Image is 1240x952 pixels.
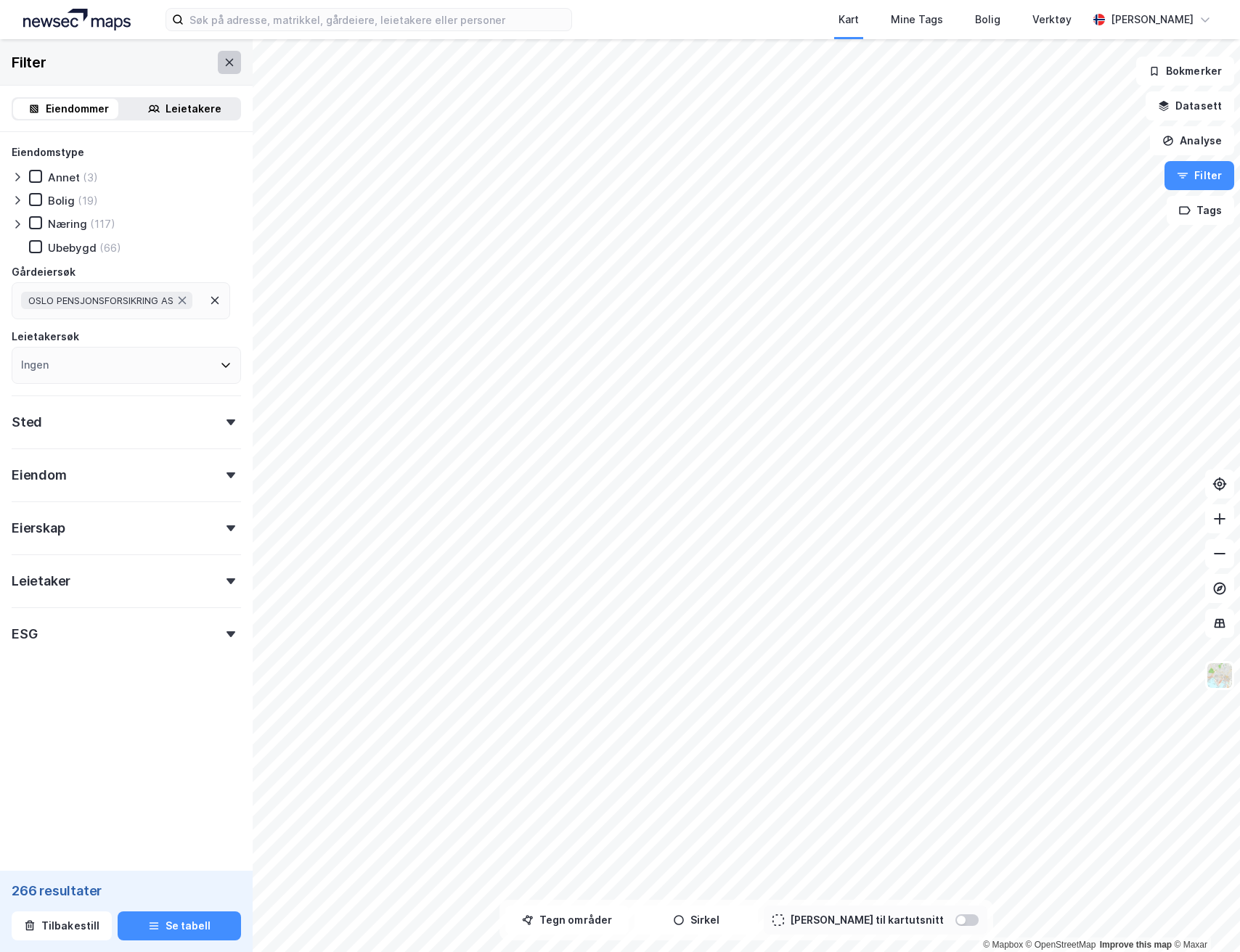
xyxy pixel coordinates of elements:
div: Leietakere [166,100,221,118]
button: Datasett [1146,91,1234,120]
button: Tags [1167,196,1234,225]
iframe: Chat Widget [1167,882,1240,952]
div: Næring [48,217,87,231]
input: Søk på adresse, matrikkel, gårdeiere, leietakere eller personer [184,9,571,30]
div: Gårdeiersøk [12,263,76,281]
div: (3) [83,171,98,184]
img: Z [1206,662,1233,689]
div: (117) [90,217,115,231]
div: Kart [839,11,859,28]
div: Mine Tags [891,11,943,28]
div: Verktøy [1032,11,1072,28]
div: Kontrollprogram for chat [1167,882,1240,952]
button: Sirkel [635,906,758,935]
div: Eiendommer [46,100,109,118]
div: ESG [12,625,37,643]
div: Bolig [48,194,75,208]
img: logo.a4113a55bc3d86da70a041830d287a7e.svg [23,9,131,30]
div: Ubebygd [48,241,97,255]
div: (66) [99,241,121,255]
div: Ingen [21,356,49,374]
div: Leietaker [12,573,70,590]
a: Mapbox [983,940,1023,950]
a: Improve this map [1100,940,1172,950]
div: Bolig [975,11,1000,28]
button: Filter [1164,161,1234,190]
button: Bokmerker [1136,57,1234,86]
button: Se tabell [118,911,241,940]
div: Annet [48,171,80,184]
span: OSLO PENSJONSFORSIKRING AS [28,295,174,306]
div: (19) [78,194,98,208]
div: Filter [12,51,46,74]
div: Leietakersøk [12,328,79,345]
div: Eiendom [12,467,67,484]
div: Eiendomstype [12,144,84,161]
a: OpenStreetMap [1026,940,1096,950]
div: [PERSON_NAME] [1111,11,1194,28]
div: 266 resultater [12,882,241,900]
div: Eierskap [12,520,65,537]
button: Analyse [1150,126,1234,155]
div: [PERSON_NAME] til kartutsnitt [790,911,944,929]
div: Sted [12,414,42,431]
button: Tilbakestill [12,911,112,940]
button: Tegn områder [505,906,629,935]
